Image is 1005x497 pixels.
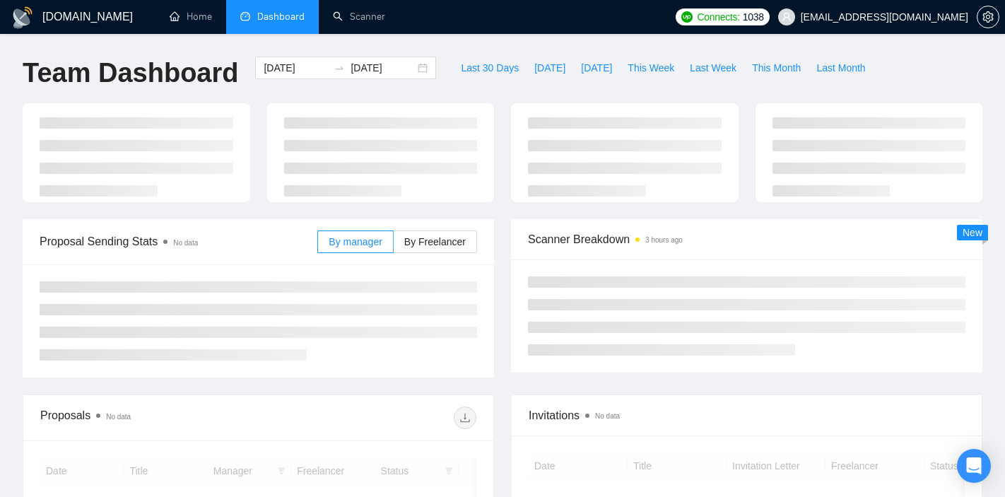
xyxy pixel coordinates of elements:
[697,9,739,25] span: Connects:
[257,11,305,23] span: Dashboard
[752,60,801,76] span: This Month
[977,11,999,23] span: setting
[690,60,736,76] span: Last Week
[333,11,385,23] a: searchScanner
[334,62,345,74] span: to
[264,60,328,76] input: Start date
[809,57,873,79] button: Last Month
[816,60,865,76] span: Last Month
[11,6,34,29] img: logo
[461,60,519,76] span: Last 30 Days
[240,11,250,21] span: dashboard
[681,11,693,23] img: upwork-logo.png
[620,57,682,79] button: This Week
[573,57,620,79] button: [DATE]
[534,60,565,76] span: [DATE]
[106,413,131,421] span: No data
[170,11,212,23] a: homeHome
[744,57,809,79] button: This Month
[527,57,573,79] button: [DATE]
[404,236,466,247] span: By Freelancer
[977,6,999,28] button: setting
[529,407,965,424] span: Invitations
[40,233,317,250] span: Proposal Sending Stats
[173,239,198,247] span: No data
[581,60,612,76] span: [DATE]
[351,60,415,76] input: End date
[963,227,982,238] span: New
[40,407,259,429] div: Proposals
[645,236,683,244] time: 3 hours ago
[682,57,744,79] button: Last Week
[23,57,238,90] h1: Team Dashboard
[957,449,991,483] div: Open Intercom Messenger
[977,11,999,23] a: setting
[782,12,792,22] span: user
[628,60,674,76] span: This Week
[528,230,965,248] span: Scanner Breakdown
[334,62,345,74] span: swap-right
[329,236,382,247] span: By manager
[743,9,764,25] span: 1038
[595,412,620,420] span: No data
[453,57,527,79] button: Last 30 Days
